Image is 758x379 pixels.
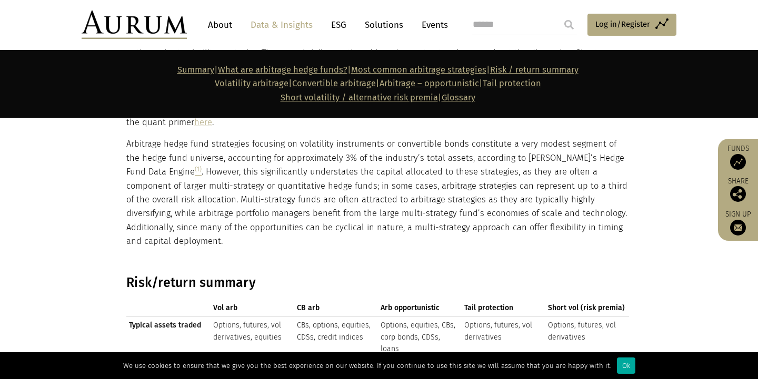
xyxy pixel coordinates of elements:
span: Short vol (risk premia) [548,302,626,314]
sup: (1) [195,165,202,173]
a: About [203,15,237,35]
a: Summary [177,65,214,75]
strong: | | | [215,78,483,88]
td: CBs, options, equities, CDSs, credit indices [294,317,378,358]
p: Arbitrage hedge fund strategies focusing on volatility instruments or convertible bonds constitut... [126,137,629,248]
span: | [281,93,475,103]
a: Glossary [442,93,475,103]
a: Convertible arbitrage [292,78,376,88]
a: Risk / return summary [490,65,579,75]
span: Vol arb [213,302,292,314]
img: Sign up to our newsletter [730,220,746,235]
div: Share [723,178,753,202]
span: Arb opportunistic [381,302,459,314]
a: Sign up [723,210,753,235]
img: Aurum [82,11,187,39]
td: Options, futures, vol derivatives, equities [211,317,294,358]
a: Tail protection [483,78,541,88]
a: Solutions [360,15,408,35]
input: Submit [558,14,580,35]
a: Arbitrage – opportunistic [380,78,479,88]
span: CB arb [297,302,375,314]
td: Typical assets traded [126,317,211,358]
td: Options, futures, vol derivatives [545,317,629,358]
span: Log in/Register [595,18,650,30]
a: (1) [195,167,202,177]
img: Share this post [730,186,746,202]
a: Funds [723,144,753,170]
td: Options, equities, CBs, corp bonds, CDSs, loans [378,317,462,358]
strong: | | | [177,65,490,75]
a: ESG [326,15,352,35]
td: Options, futures, vol derivatives [462,317,545,358]
a: Short volatility / alternative risk premia [281,93,438,103]
a: Events [416,15,448,35]
a: Data & Insights [245,15,318,35]
div: Ok [617,357,635,374]
img: Access Funds [730,154,746,170]
a: here [194,117,212,127]
a: Volatility arbitrage [215,78,288,88]
a: Most common arbitrage strategies [351,65,486,75]
a: What are arbitrage hedge funds? [218,65,347,75]
a: Log in/Register [587,14,676,36]
span: Tail protection [464,302,543,314]
h3: Risk/return summary [126,275,629,291]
